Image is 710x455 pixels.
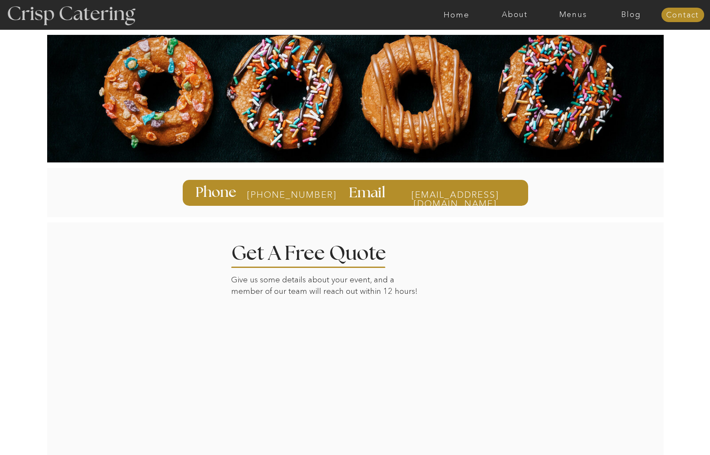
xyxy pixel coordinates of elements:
[427,11,486,19] a: Home
[349,186,388,199] h3: Email
[395,190,516,198] a: [EMAIL_ADDRESS][DOMAIN_NAME]
[486,11,544,19] a: About
[195,185,238,200] h3: Phone
[231,274,424,299] p: Give us some details about your event, and a member of our team will reach out within 12 hours!
[231,244,412,259] h2: Get A Free Quote
[544,11,602,19] a: Menus
[602,11,660,19] a: Blog
[247,190,314,199] a: [PHONE_NUMBER]
[661,11,704,20] a: Contact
